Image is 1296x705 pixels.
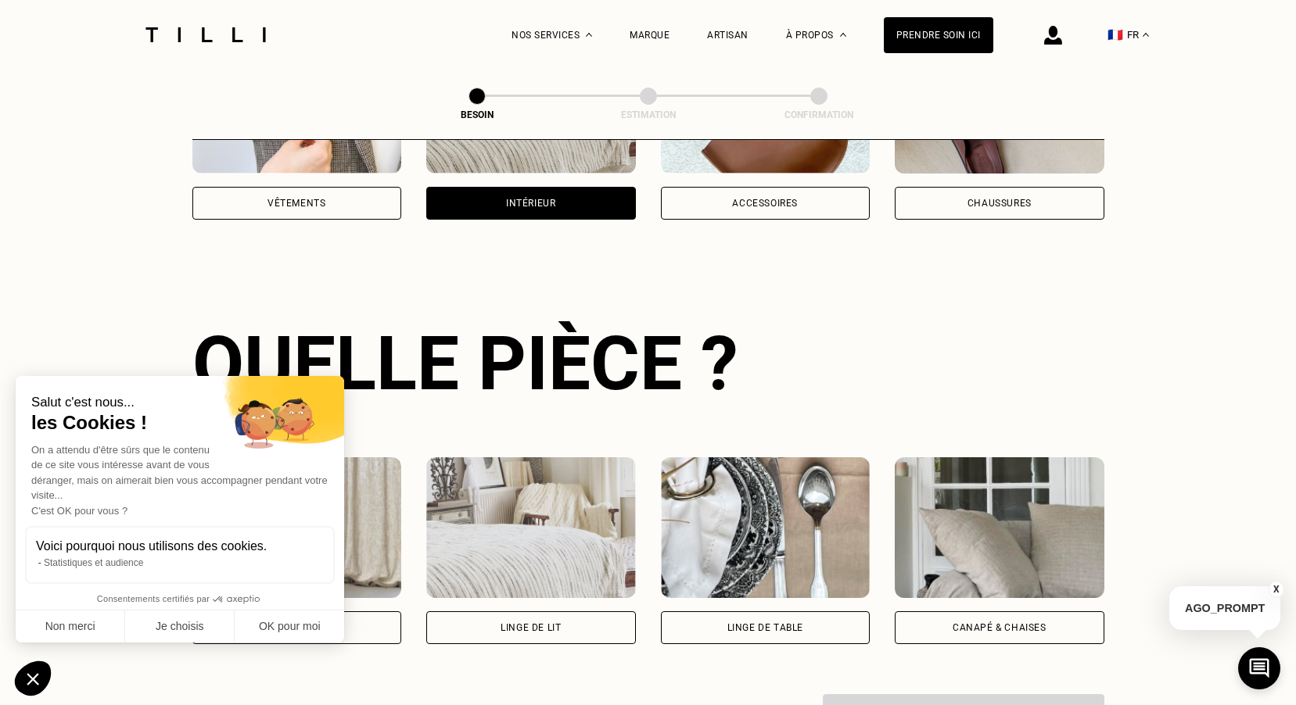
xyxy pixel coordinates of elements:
img: Tilli retouche votre Linge de lit [426,457,636,598]
img: Menu déroulant à propos [840,33,846,37]
div: Accessoires [732,199,798,208]
img: Tilli retouche votre Canapé & chaises [895,457,1104,598]
img: menu déroulant [1143,33,1149,37]
img: Menu déroulant [586,33,592,37]
div: Quelle pièce ? [192,320,1104,407]
span: 🇫🇷 [1108,27,1123,42]
div: Canapé & chaises [953,623,1046,632]
div: Confirmation [741,109,897,120]
div: Besoin [399,109,555,120]
img: Logo du service de couturière Tilli [140,27,271,42]
div: Vêtements [267,199,325,208]
img: Tilli retouche votre Linge de table [661,457,871,598]
a: Marque [630,30,670,41]
div: Chaussures [968,199,1032,208]
button: X [1269,581,1284,598]
div: Linge de table [727,623,803,632]
img: icône connexion [1044,26,1062,45]
div: Intérieur [506,199,555,208]
a: Prendre soin ici [884,17,993,53]
div: Linge de lit [501,623,561,632]
p: AGO_PROMPT [1169,586,1280,630]
a: Artisan [707,30,749,41]
div: Estimation [570,109,727,120]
